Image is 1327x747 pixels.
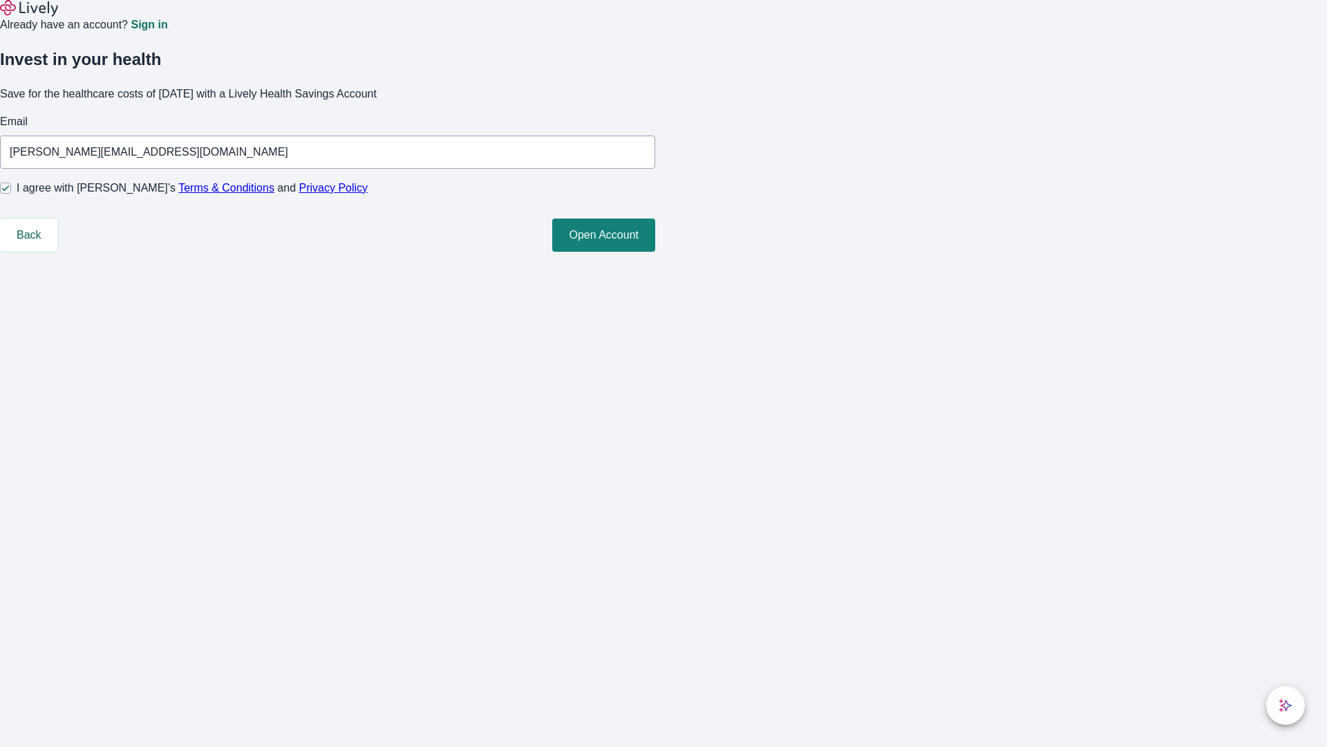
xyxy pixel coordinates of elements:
span: I agree with [PERSON_NAME]’s and [17,180,368,196]
button: chat [1266,686,1305,725]
a: Sign in [131,19,167,30]
button: Open Account [552,219,655,252]
a: Privacy Policy [299,182,368,194]
svg: Lively AI Assistant [1279,699,1292,712]
a: Terms & Conditions [178,182,274,194]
